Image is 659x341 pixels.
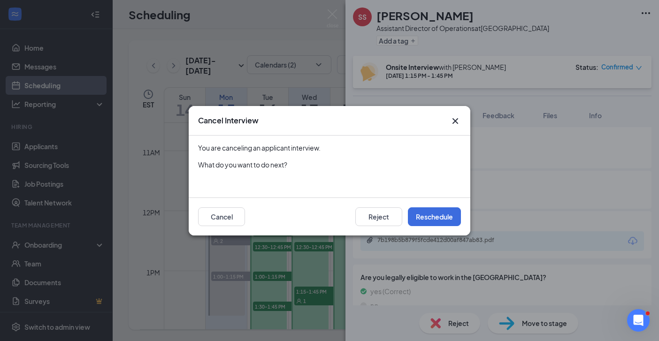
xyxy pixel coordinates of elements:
[198,143,461,152] div: You are canceling an applicant interview.
[627,309,650,332] iframe: Intercom live chat
[450,115,461,127] button: Close
[198,160,461,169] div: What do you want to do next?
[408,207,461,226] button: Reschedule
[198,115,259,126] h3: Cancel Interview
[450,115,461,127] svg: Cross
[198,207,245,226] button: Cancel
[355,207,402,226] button: Reject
